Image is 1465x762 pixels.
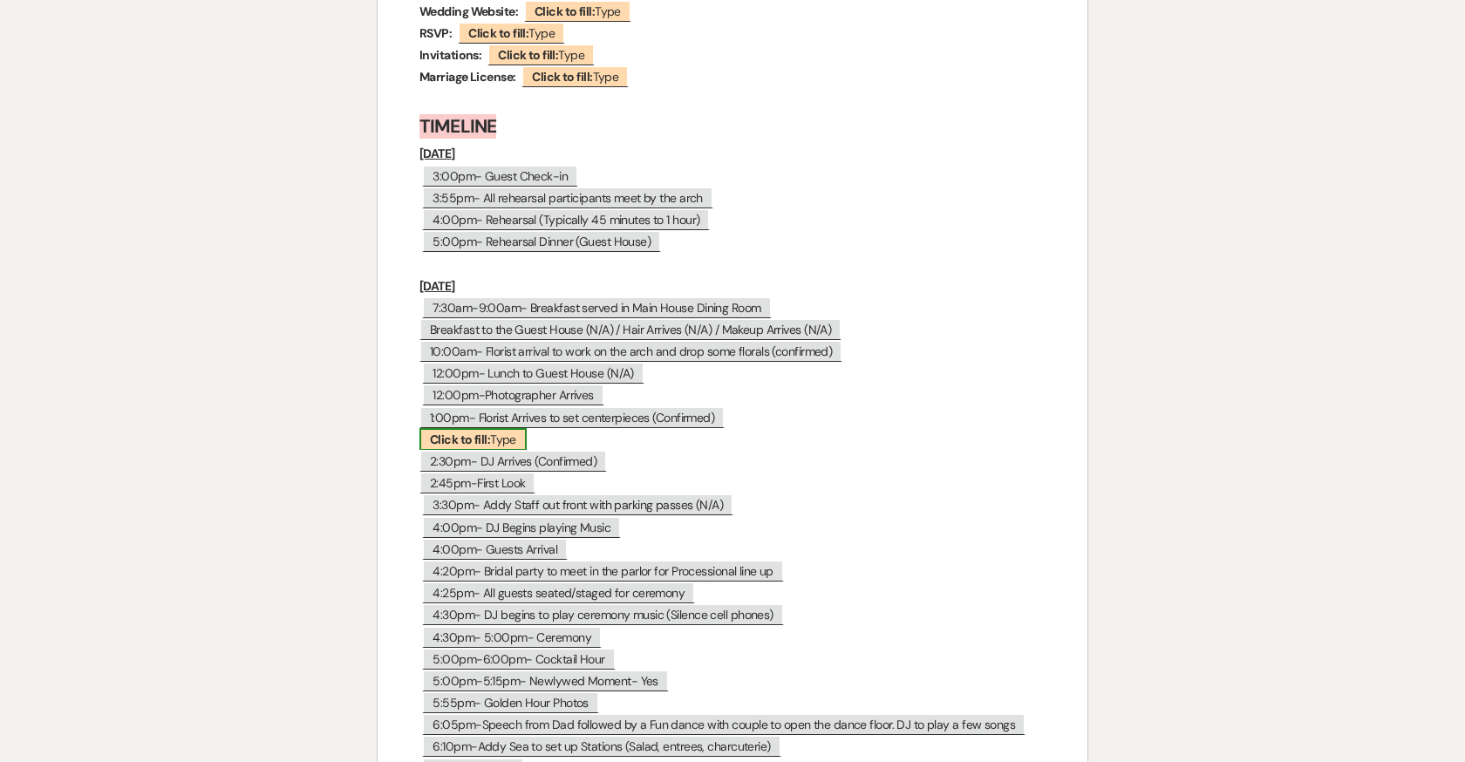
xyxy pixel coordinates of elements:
[419,25,452,41] strong: RSVP:
[419,278,455,294] u: [DATE]
[422,538,568,560] span: 4:00pm- Guests Arrival
[422,516,621,538] span: 4:00pm- DJ Begins playing Music
[419,472,535,493] span: 2:45pm-First Look
[422,603,783,625] span: 4:30pm- DJ begins to play ceremony music (Silence cell phones)
[419,3,518,19] strong: Wedding Website:
[422,560,783,582] span: 4:20pm- Bridal party to meet in the parlor for Processional line up
[419,69,515,85] strong: Marriage License:
[419,340,842,362] span: 10:00am- Florist arrival to work on the arch and drop some florals (confirmed)
[422,713,1025,735] span: 6:05pm-Speech from Dad followed by a Fun dance with couple to open the dance floor. DJ to play a ...
[422,493,733,515] span: 3:30pm- Addy Staff out front with parking passes (N/A)
[422,362,644,384] span: 12:00pm- Lunch to Guest House (N/A)
[419,428,527,451] span: Type
[422,230,661,252] span: 5:00pm- Rehearsal Dinner (Guest House)
[458,22,565,44] span: Type
[422,296,771,318] span: 7:30am-9:00am- Breakfast served in Main House Dining Room
[422,648,615,670] span: 5:00pm-6:00pm- Cocktail Hour
[419,47,481,63] strong: Invitations:
[419,114,496,139] strong: TIMELINE
[532,69,592,85] b: Click to fill:
[487,44,595,65] span: Type
[422,582,695,603] span: 4:25pm- All guests seated/staged for ceremony
[422,187,712,208] span: 3:55pm- All rehearsal participants meet by the arch
[422,384,603,405] span: 12:00pm-Photographer Arrives
[419,406,725,428] span: 1:00pm- Florist Arrives to set centerpieces (Confirmed)
[521,65,629,87] span: Type
[422,691,598,713] span: 5:55pm- Golden Hour Photos
[535,3,595,19] b: Click to fill:
[498,47,558,63] b: Click to fill:
[422,670,668,691] span: 5:00pm-5:15pm- Newlywed Moment- Yes
[422,208,710,230] span: 4:00pm- Rehearsal (Typically 45 minutes to 1 hour)
[430,432,490,447] b: Click to fill:
[422,165,578,187] span: 3:00pm- Guest Check-in
[422,735,780,757] span: 6:10pm-Addy Sea to set up Stations (Salad, entrees, charcuterie)
[419,146,455,161] u: [DATE]
[422,626,602,648] span: 4:30pm- 5:00pm- Ceremony
[468,25,528,41] b: Click to fill:
[419,450,607,472] span: 2:30pm- DJ Arrives (Confirmed)
[419,318,842,340] span: Breakfast to the Guest House (N/A) / Hair Arrives (N/A) / Makeup Arrives (N/A)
